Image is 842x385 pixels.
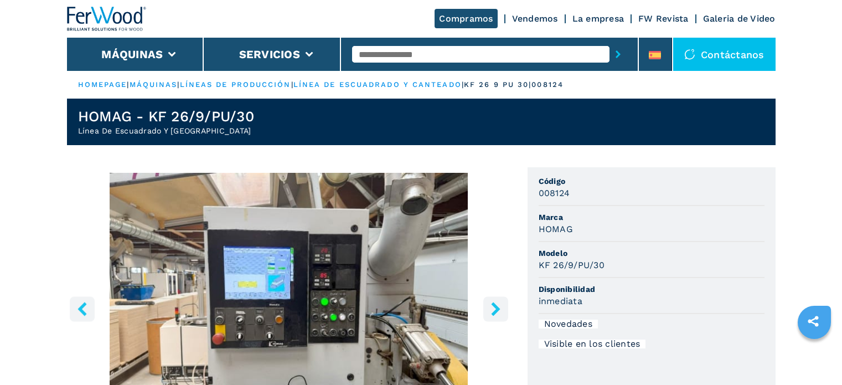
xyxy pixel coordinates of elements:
[684,49,695,60] img: Contáctanos
[539,340,646,348] div: Visible en los clientes
[539,187,570,199] h3: 008124
[539,223,573,235] h3: HOMAG
[512,13,558,24] a: Vendemos
[293,80,462,89] a: línea de escuadrado y canteado
[539,248,764,259] span: Modelo
[78,125,254,136] h2: Línea De Escuadrado Y [GEOGRAPHIC_DATA]
[70,296,95,321] button: left-button
[127,80,129,89] span: |
[101,48,163,61] button: Máquinas
[464,80,531,90] p: kf 26 9 pu 30 |
[239,48,300,61] button: Servicios
[180,80,291,89] a: líneas de producción
[78,80,127,89] a: HOMEPAGE
[130,80,178,89] a: máquinas
[291,80,293,89] span: |
[435,9,497,28] a: Compramos
[795,335,834,377] iframe: Chat
[799,307,827,335] a: sharethis
[539,320,598,328] div: Novedades
[177,80,179,89] span: |
[539,176,764,187] span: Código
[483,296,508,321] button: right-button
[638,13,689,24] a: FW Revista
[462,80,464,89] span: |
[572,13,624,24] a: La empresa
[539,259,605,271] h3: KF 26/9/PU/30
[609,42,627,67] button: submit-button
[67,7,147,31] img: Ferwood
[539,295,582,307] h3: inmediata
[673,38,776,71] div: Contáctanos
[703,13,776,24] a: Galeria de Video
[531,80,564,90] p: 008124
[539,212,764,223] span: Marca
[78,107,254,125] h1: HOMAG - KF 26/9/PU/30
[539,284,764,295] span: Disponibilidad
